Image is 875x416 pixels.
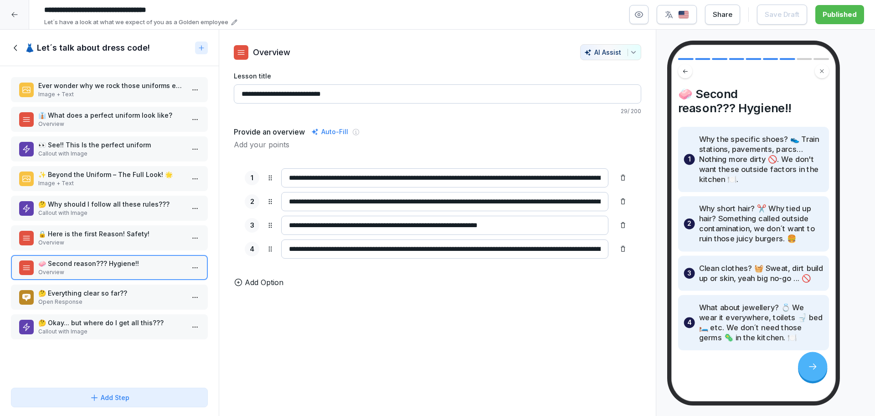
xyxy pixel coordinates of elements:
[38,199,184,209] p: 🤔 Why should I follow all these rules???
[11,136,208,161] div: 👀 See!! This Is the perfect uniformCallout with Image
[38,229,184,239] p: 🔒 Here is the first Reason! Safety!
[688,155,691,165] p: 1
[38,110,184,120] p: 👔 What does a perfect uniform look like?
[678,87,829,115] h4: 🧼 Second reason??? Hygiene!!
[11,107,208,132] div: 👔 What does a perfect uniform look like?Overview
[38,209,184,217] p: Callout with Image
[678,10,689,19] img: us.svg
[687,317,691,328] p: 4
[38,179,184,187] p: Image + Text
[38,150,184,158] p: Callout with Image
[38,288,184,298] p: 🤔 Everything clear so far??
[11,166,208,191] div: ✨ Beyond the Uniform – The Full Look! 🌟Image + Text
[584,48,637,56] div: AI Assist
[90,393,129,402] div: Add Step
[38,298,184,306] p: Open Response
[823,10,857,20] div: Published
[11,388,208,407] button: Add Step
[11,314,208,339] div: 🤔 Okay... but where do I get all this???Callout with Image
[699,263,823,283] p: Clean clothes? 🧺 Sweat, dirt build up or skin, yeah big no-go ... 🚫
[25,42,150,53] h1: 👗 Let´s talk about dress code!
[687,219,691,229] p: 2
[705,5,740,25] button: Share
[245,277,283,288] p: Add Option
[234,126,305,137] h5: Provide an overview
[11,196,208,221] div: 🤔 Why should I follow all these rules???Callout with Image
[250,220,254,231] p: 3
[38,259,184,268] p: 🧼 Second reason??? Hygiene!!
[11,255,208,280] div: 🧼 Second reason??? Hygiene!!Overview
[44,18,228,27] p: Let´s have a look at what we expect of you as a Golden employee
[699,204,823,244] p: Why short hair? ✂️ Why tied up hair? Something called outside contamination, we don´t want to rui...
[815,5,864,24] button: Published
[713,10,732,20] div: Share
[250,197,254,207] p: 2
[580,44,641,60] button: AI Assist
[757,5,807,25] button: Save Draft
[253,46,290,58] p: Overview
[11,77,208,102] div: Ever wonder why we rock those uniforms every day? It’s not just to look sharp (although we totall...
[765,10,799,20] div: Save Draft
[234,71,641,81] label: Lesson title
[38,81,184,90] p: Ever wonder why we rock those uniforms every day? It’s not just to look sharp (although we totall...
[234,107,641,115] p: 29 / 200
[38,239,184,247] p: Overview
[250,244,254,255] p: 4
[687,268,691,278] p: 3
[699,302,823,343] p: What about jewellery? 💍 We wear it everywhere, toilets 🚽 bed 🛏️ etc. We don´t need those germs 🦠 ...
[38,140,184,150] p: 👀 See!! This Is the perfect uniform
[234,139,641,150] p: Add your points
[699,135,823,185] p: Why the specific shoes? 👟 Train stations, pavements, parcs... Nothing more dirty 🚫. We don't want...
[251,173,253,183] p: 1
[38,90,184,99] p: Image + Text
[38,328,184,336] p: Callout with Image
[38,120,184,128] p: Overview
[11,285,208,310] div: 🤔 Everything clear so far??Open Response
[38,318,184,328] p: 🤔 Okay... but where do I get all this???
[309,126,350,137] div: Auto-Fill
[11,225,208,250] div: 🔒 Here is the first Reason! Safety!Overview
[38,268,184,276] p: Overview
[38,170,184,179] p: ✨ Beyond the Uniform – The Full Look! 🌟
